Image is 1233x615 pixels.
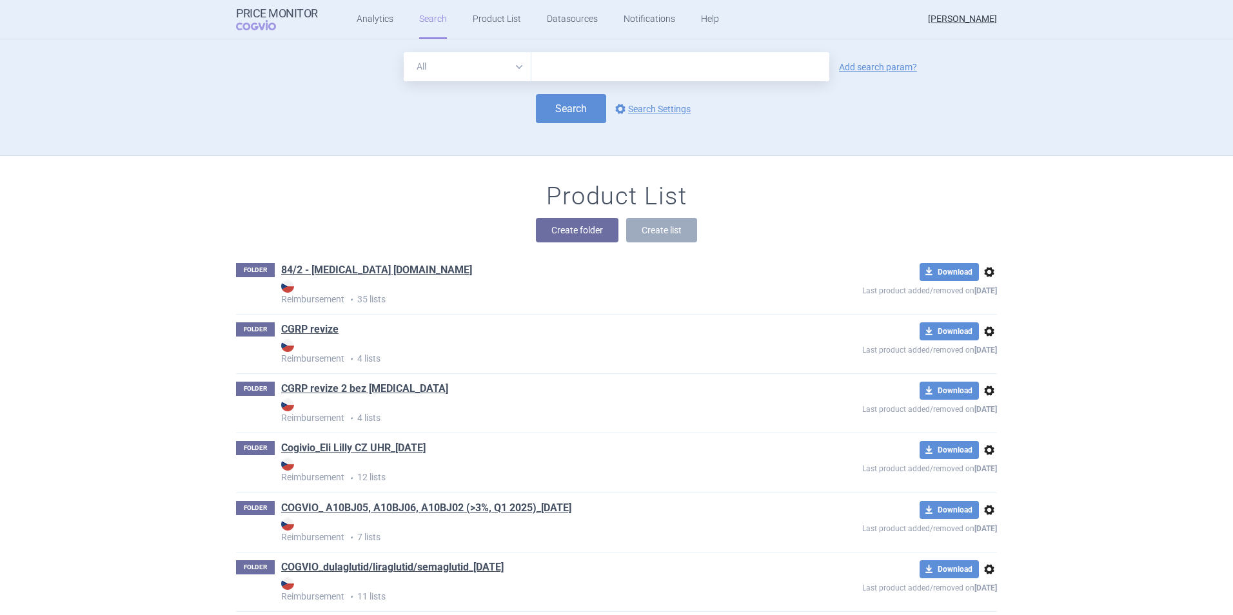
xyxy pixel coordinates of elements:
[769,340,997,356] p: Last product added/removed on
[920,560,979,578] button: Download
[920,263,979,281] button: Download
[769,519,997,535] p: Last product added/removed on
[236,7,318,32] a: Price MonitorCOGVIO
[281,382,448,396] a: CGRP revize 2 bez [MEDICAL_DATA]
[281,458,769,484] p: 12 lists
[546,182,687,211] h1: Product List
[974,405,997,414] strong: [DATE]
[974,346,997,355] strong: [DATE]
[236,263,275,277] p: FOLDER
[281,441,426,458] h1: Cogivio_Eli Lilly CZ UHR_13.12.2024
[281,263,472,277] a: 84/2 - [MEDICAL_DATA] [DOMAIN_NAME]
[281,280,769,304] strong: Reimbursement
[281,339,769,364] strong: Reimbursement
[344,591,357,603] i: •
[974,286,997,295] strong: [DATE]
[281,518,769,544] p: 7 lists
[281,560,504,577] h1: COGVIO_dulaglutid/liraglutid/semaglutid_26.2.2025
[769,578,997,594] p: Last product added/removed on
[974,524,997,533] strong: [DATE]
[344,412,357,425] i: •
[974,464,997,473] strong: [DATE]
[281,382,448,398] h1: CGRP revize 2 bez Vyepti
[344,531,357,544] i: •
[281,501,571,515] a: COGVIO_ A10BJ05, A10BJ06, A10BJ02 (>3%, Q1 2025)_[DATE]
[281,577,769,601] strong: Reimbursement
[626,218,697,242] button: Create list
[281,398,769,423] strong: Reimbursement
[281,339,294,352] img: CZ
[236,322,275,337] p: FOLDER
[281,398,769,425] p: 4 lists
[281,339,769,366] p: 4 lists
[236,20,294,30] span: COGVIO
[920,501,979,519] button: Download
[344,472,357,485] i: •
[281,280,769,306] p: 35 lists
[236,560,275,574] p: FOLDER
[281,560,504,574] a: COGVIO_dulaglutid/liraglutid/semaglutid_[DATE]
[281,458,769,482] strong: Reimbursement
[613,101,691,117] a: Search Settings
[344,293,357,306] i: •
[536,94,606,123] button: Search
[236,441,275,455] p: FOLDER
[281,441,426,455] a: Cogivio_Eli Lilly CZ UHR_[DATE]
[281,501,571,518] h1: COGVIO_ A10BJ05, A10BJ06, A10BJ02 (>3%, Q1 2025)_28.5.2025
[281,263,472,280] h1: 84/2 - Zyprexa ref.gr
[281,322,339,339] h1: CGRP revize
[769,400,997,416] p: Last product added/removed on
[236,7,318,20] strong: Price Monitor
[920,322,979,340] button: Download
[920,382,979,400] button: Download
[236,501,275,515] p: FOLDER
[281,518,294,531] img: CZ
[281,577,769,603] p: 11 lists
[281,280,294,293] img: CZ
[236,382,275,396] p: FOLDER
[281,322,339,337] a: CGRP revize
[344,353,357,366] i: •
[974,583,997,592] strong: [DATE]
[769,459,997,475] p: Last product added/removed on
[769,281,997,297] p: Last product added/removed on
[281,458,294,471] img: CZ
[281,577,294,590] img: CZ
[281,398,294,411] img: CZ
[839,63,917,72] a: Add search param?
[920,441,979,459] button: Download
[536,218,618,242] button: Create folder
[281,518,769,542] strong: Reimbursement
